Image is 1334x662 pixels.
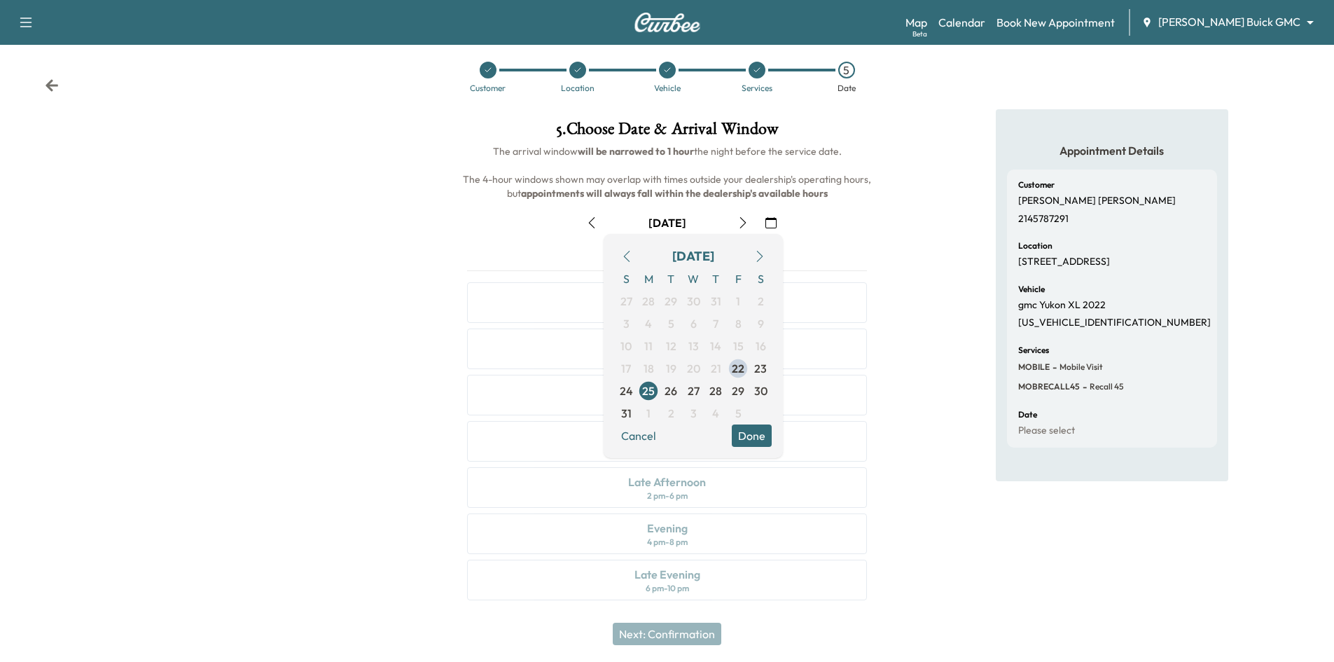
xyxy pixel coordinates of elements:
[749,268,772,290] span: S
[1018,242,1052,250] h6: Location
[711,293,721,310] span: 31
[615,268,637,290] span: S
[838,62,855,78] div: 5
[45,78,59,92] div: Back
[754,382,767,399] span: 30
[1087,381,1124,392] span: Recall 45
[682,268,704,290] span: W
[732,360,744,377] span: 22
[668,405,674,422] span: 2
[732,382,744,399] span: 29
[996,14,1115,31] a: Book New Appointment
[665,293,677,310] span: 29
[758,293,764,310] span: 2
[742,84,772,92] div: Services
[688,382,700,399] span: 27
[645,315,652,332] span: 4
[912,29,927,39] div: Beta
[1057,361,1103,373] span: Mobile Visit
[732,425,772,447] button: Done
[733,338,744,354] span: 15
[620,382,633,399] span: 24
[688,338,699,354] span: 13
[1050,360,1057,374] span: -
[1018,256,1110,268] p: [STREET_ADDRESS]
[735,405,742,422] span: 5
[727,268,749,290] span: F
[1018,361,1050,373] span: MOBILE
[637,268,660,290] span: M
[754,360,767,377] span: 23
[621,360,631,377] span: 17
[648,215,686,230] div: [DATE]
[704,268,727,290] span: T
[621,405,632,422] span: 31
[1018,317,1211,329] p: [US_VEHICLE_IDENTIFICATION_NUMBER]
[905,14,927,31] a: MapBeta
[1018,411,1037,419] h6: Date
[690,315,697,332] span: 6
[1080,380,1087,394] span: -
[672,247,714,266] div: [DATE]
[1018,346,1049,354] h6: Services
[1018,213,1069,226] p: 2145787291
[644,338,653,354] span: 11
[578,145,694,158] b: will be narrowed to 1 hour
[668,315,674,332] span: 5
[712,405,719,422] span: 4
[521,187,828,200] b: appointments will always fall within the dealership's available hours
[756,338,766,354] span: 16
[735,315,742,332] span: 8
[938,14,985,31] a: Calendar
[615,425,662,447] button: Cancel
[711,360,721,377] span: 21
[620,338,632,354] span: 10
[687,360,700,377] span: 20
[642,293,655,310] span: 28
[838,84,856,92] div: Date
[665,382,677,399] span: 26
[654,84,681,92] div: Vehicle
[1018,195,1176,207] p: [PERSON_NAME] [PERSON_NAME]
[623,315,630,332] span: 3
[642,382,655,399] span: 25
[646,405,651,422] span: 1
[1018,285,1045,294] h6: Vehicle
[1018,181,1055,189] h6: Customer
[709,382,722,399] span: 28
[666,338,676,354] span: 12
[660,268,682,290] span: T
[456,120,878,144] h1: 5 . Choose Date & Arrival Window
[710,338,721,354] span: 14
[561,84,595,92] div: Location
[1007,143,1217,158] h5: Appointment Details
[463,145,873,200] span: The arrival window the night before the service date. The 4-hour windows shown may overlap with t...
[1018,425,1075,437] p: Please select
[634,13,701,32] img: Curbee Logo
[620,293,632,310] span: 27
[690,405,697,422] span: 3
[758,315,764,332] span: 9
[470,84,506,92] div: Customer
[736,293,740,310] span: 1
[687,293,700,310] span: 30
[644,360,654,377] span: 18
[1158,14,1300,30] span: [PERSON_NAME] Buick GMC
[1018,299,1106,312] p: gmc Yukon XL 2022
[713,315,718,332] span: 7
[666,360,676,377] span: 19
[1018,381,1080,392] span: MOBRECALL45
